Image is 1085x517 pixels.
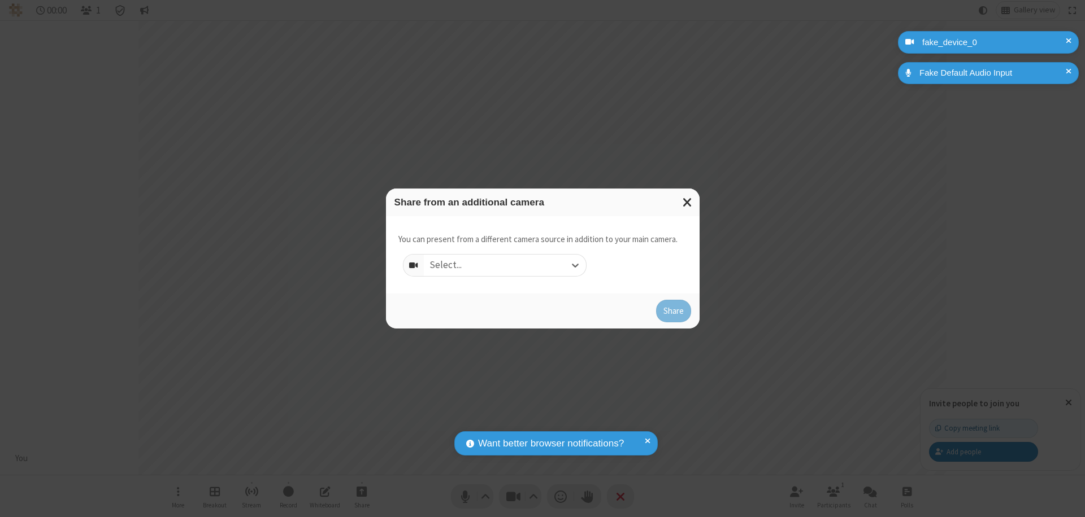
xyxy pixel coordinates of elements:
[676,189,700,216] button: Close modal
[918,36,1070,49] div: fake_device_0
[394,197,691,208] h3: Share from an additional camera
[915,67,1070,80] div: Fake Default Audio Input
[398,233,678,246] p: You can present from a different camera source in addition to your main camera.
[478,436,624,451] span: Want better browser notifications?
[656,300,691,322] button: Share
